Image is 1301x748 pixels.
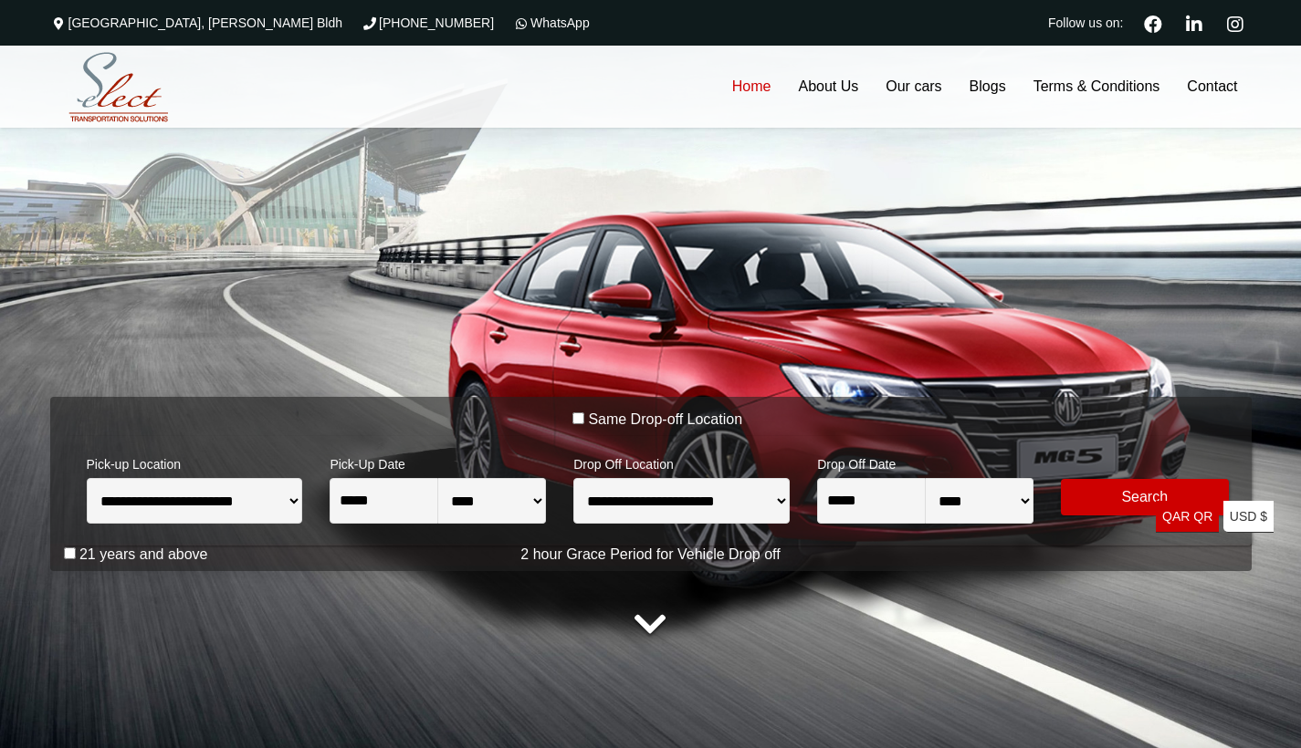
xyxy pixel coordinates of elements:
[55,48,183,127] img: Select Rent a Car
[50,544,1252,566] p: 2 hour Grace Period for Vehicle Drop off
[1061,479,1229,515] button: Modify Search
[1137,13,1170,33] a: Facebook
[512,16,590,30] a: WhatsApp
[872,46,955,128] a: Our cars
[361,16,494,30] a: [PHONE_NUMBER]
[1173,46,1251,128] a: Contact
[784,46,872,128] a: About Us
[87,445,303,478] span: Pick-up Location
[1179,13,1211,33] a: Linkedin
[1020,46,1174,128] a: Terms & Conditions
[817,445,1033,478] span: Drop Off Date
[1223,501,1274,533] a: USD $
[1220,13,1252,33] a: Instagram
[956,46,1020,128] a: Blogs
[330,445,546,478] span: Pick-Up Date
[719,46,785,128] a: Home
[588,410,742,429] label: Same Drop-off Location
[79,545,208,564] label: 21 years and above
[573,445,790,478] span: Drop Off Location
[1156,501,1219,533] a: QAR QR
